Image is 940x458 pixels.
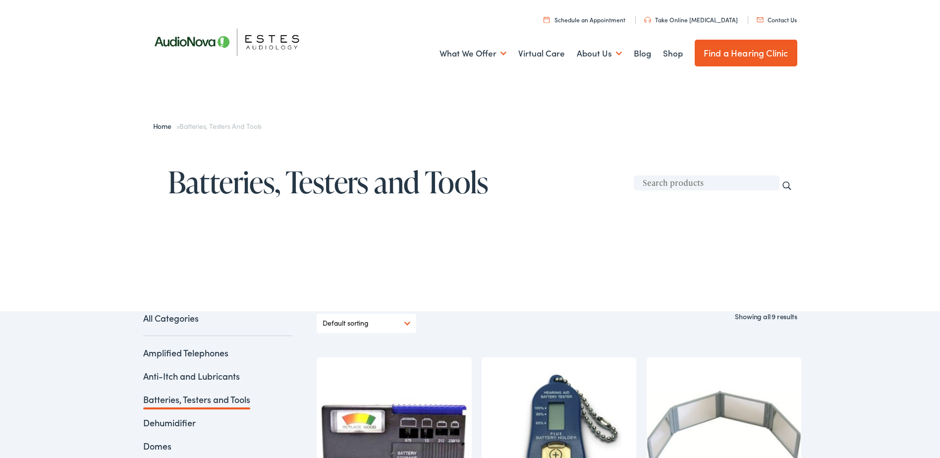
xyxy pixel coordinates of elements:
[143,311,292,336] a: All Categories
[143,393,250,405] a: Batteries, Testers and Tools
[143,346,228,359] a: Amplified Telephones
[757,15,797,24] a: Contact Us
[695,40,797,66] a: Find a Hearing Clinic
[781,180,792,191] input: Search
[323,314,410,333] select: Shop order
[577,35,622,72] a: About Us
[634,175,779,190] input: Search products
[757,17,764,22] img: utility icon
[544,15,625,24] a: Schedule an Appointment
[518,35,565,72] a: Virtual Care
[644,17,651,23] img: utility icon
[644,15,738,24] a: Take Online [MEDICAL_DATA]
[179,121,262,131] span: Batteries, Testers and Tools
[168,166,797,198] h1: Batteries, Testers and Tools
[153,121,262,131] span: »
[143,440,171,452] a: Domes
[544,16,550,23] img: utility icon
[143,370,240,382] a: Anti-Itch and Lubricants
[143,416,196,429] a: Dehumidifier
[735,311,797,322] p: Showing all 9 results
[440,35,506,72] a: What We Offer
[634,35,651,72] a: Blog
[663,35,683,72] a: Shop
[153,121,176,131] a: Home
